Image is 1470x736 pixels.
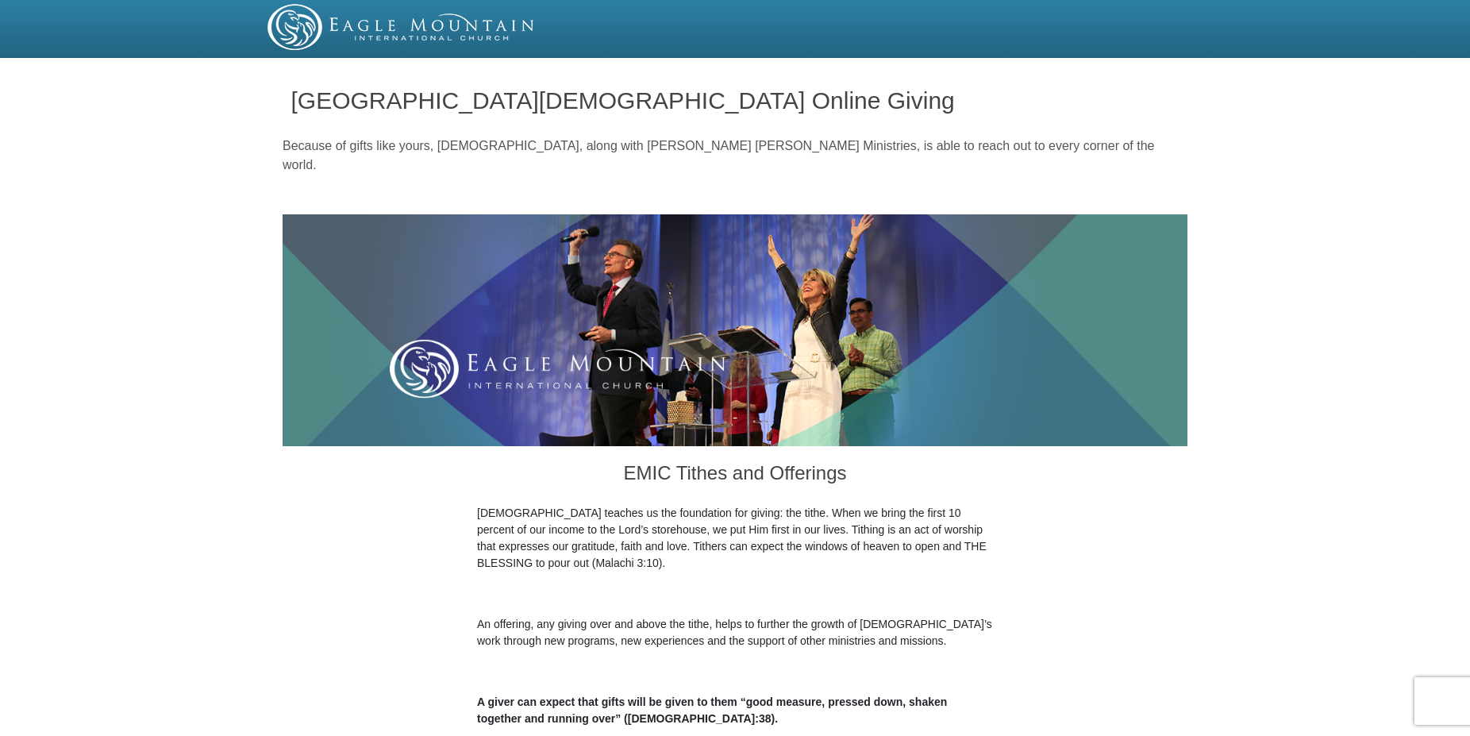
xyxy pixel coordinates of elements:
p: Because of gifts like yours, [DEMOGRAPHIC_DATA], along with [PERSON_NAME] [PERSON_NAME] Ministrie... [283,137,1187,175]
h3: EMIC Tithes and Offerings [477,446,993,505]
b: A giver can expect that gifts will be given to them “good measure, pressed down, shaken together ... [477,696,947,725]
h1: [GEOGRAPHIC_DATA][DEMOGRAPHIC_DATA] Online Giving [291,87,1179,114]
p: [DEMOGRAPHIC_DATA] teaches us the foundation for giving: the tithe. When we bring the first 10 pe... [477,505,993,572]
p: An offering, any giving over and above the tithe, helps to further the growth of [DEMOGRAPHIC_DAT... [477,616,993,649]
img: EMIC [267,4,536,50]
